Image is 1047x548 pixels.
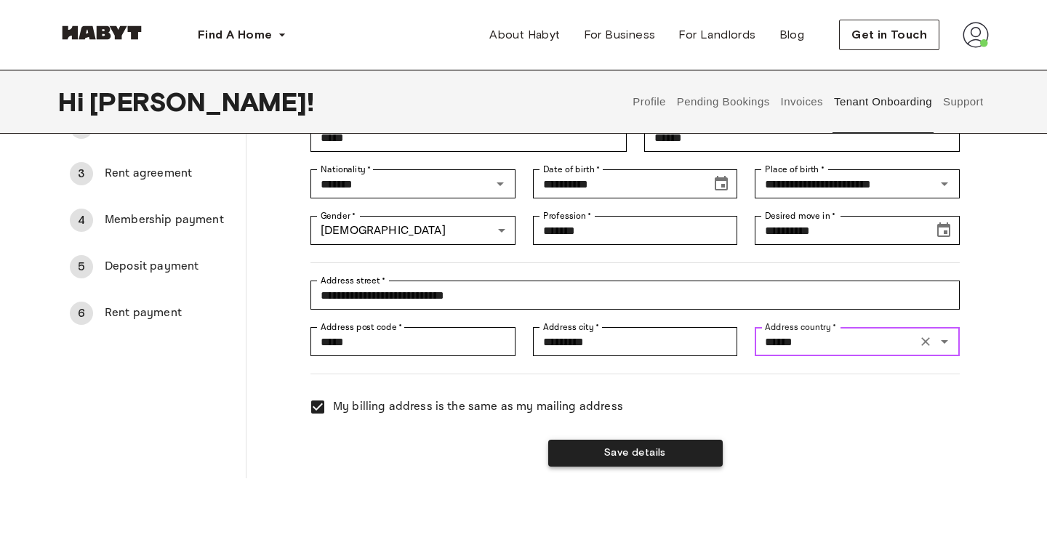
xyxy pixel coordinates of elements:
[186,20,298,49] button: Find A Home
[321,163,372,176] label: Nationality
[321,209,356,222] label: Gender
[839,20,939,50] button: Get in Touch
[70,209,93,232] div: 4
[644,123,960,152] div: Last name
[490,174,510,194] button: Open
[667,20,767,49] a: For Landlords
[779,26,805,44] span: Blog
[198,26,272,44] span: Find A Home
[963,22,989,48] img: avatar
[543,321,599,334] label: Address city
[631,70,668,134] button: Profile
[310,123,626,152] div: First name
[765,209,835,222] label: Desired move in
[678,26,755,44] span: For Landlords
[934,331,955,352] button: Open
[70,162,93,185] div: 3
[543,209,592,222] label: Profession
[58,86,89,117] span: Hi
[70,255,93,278] div: 5
[333,398,623,416] span: My billing address is the same as my mailing address
[934,174,955,194] button: Open
[105,165,234,182] span: Rent agreement
[70,302,93,325] div: 6
[58,156,246,191] div: 3Rent agreement
[929,216,958,245] button: Choose date, selected date is Sep 29, 2025
[533,216,738,245] div: Profession
[675,70,771,134] button: Pending Bookings
[58,249,246,284] div: 5Deposit payment
[105,258,234,275] span: Deposit payment
[548,440,723,467] button: Save details
[105,211,234,229] span: Membership payment
[779,70,825,134] button: Invoices
[310,216,516,245] div: [DEMOGRAPHIC_DATA]
[768,20,817,49] a: Blog
[58,25,145,40] img: Habyt
[310,281,960,310] div: Address street
[627,70,989,134] div: user profile tabs
[851,26,927,44] span: Get in Touch
[533,327,738,356] div: Address city
[915,331,936,352] button: Clear
[941,70,985,134] button: Support
[58,203,246,238] div: 4Membership payment
[765,163,825,176] label: Place of birth
[89,86,314,117] span: [PERSON_NAME] !
[833,70,934,134] button: Tenant Onboarding
[584,26,656,44] span: For Business
[321,274,386,287] label: Address street
[105,305,234,322] span: Rent payment
[321,321,402,334] label: Address post code
[765,321,837,334] label: Address country
[489,26,560,44] span: About Habyt
[478,20,571,49] a: About Habyt
[58,296,246,331] div: 6Rent payment
[572,20,667,49] a: For Business
[310,327,516,356] div: Address post code
[707,169,736,198] button: Choose date, selected date is Oct 4, 2001
[543,163,600,176] label: Date of birth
